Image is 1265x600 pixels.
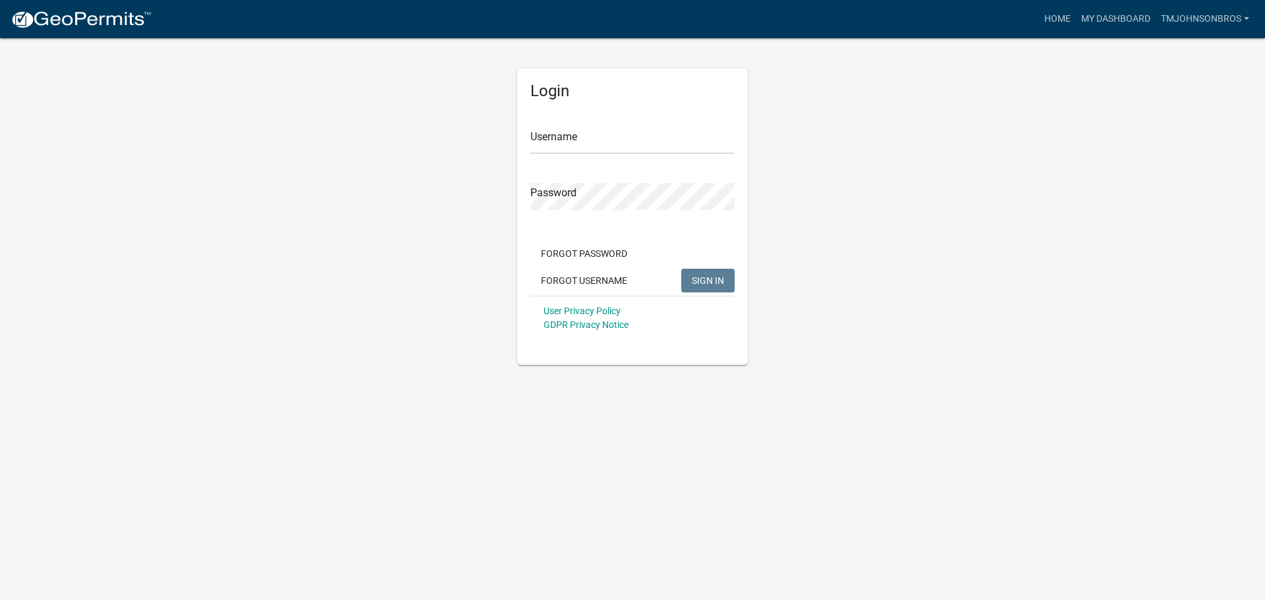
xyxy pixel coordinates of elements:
[530,242,638,265] button: Forgot Password
[1076,7,1156,32] a: My Dashboard
[681,269,735,292] button: SIGN IN
[1039,7,1076,32] a: Home
[1156,7,1254,32] a: TMJohnsonBros
[530,269,638,292] button: Forgot Username
[544,319,629,330] a: GDPR Privacy Notice
[692,275,724,285] span: SIGN IN
[530,82,735,101] h5: Login
[544,306,621,316] a: User Privacy Policy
